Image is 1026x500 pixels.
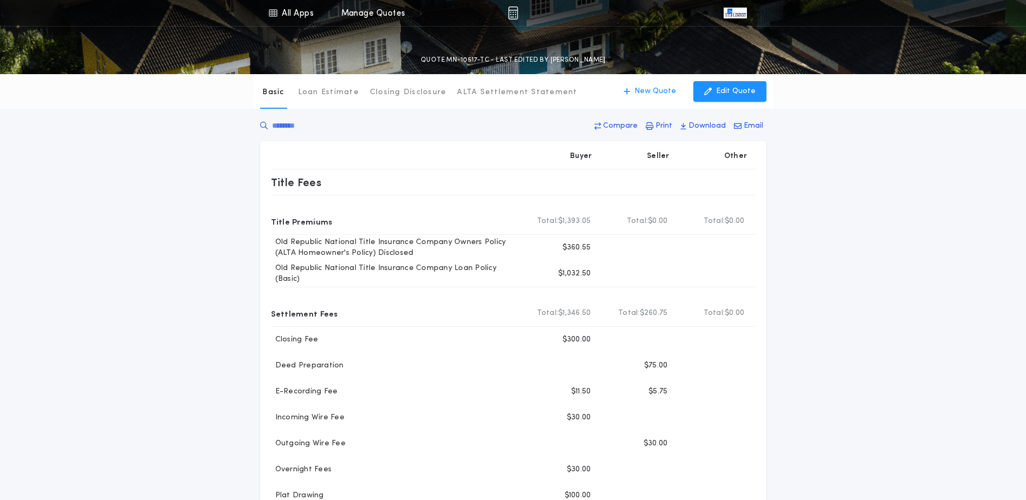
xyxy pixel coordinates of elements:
button: Email [731,116,766,136]
span: $0.00 [648,216,667,227]
p: $1,032.50 [558,268,591,279]
span: $1,346.50 [558,308,591,319]
span: $1,393.05 [558,216,591,227]
p: Title Premiums [271,213,333,230]
button: Print [643,116,676,136]
b: Total: [627,216,648,227]
p: ALTA Settlement Statement [457,87,577,98]
button: Download [677,116,729,136]
p: Incoming Wire Fee [271,412,345,423]
p: Closing Fee [271,334,319,345]
span: $260.75 [640,308,668,319]
p: $360.55 [562,242,591,253]
p: Compare [603,121,638,131]
p: $11.50 [571,386,591,397]
b: Total: [537,308,559,319]
img: img [508,6,518,19]
button: Compare [591,116,641,136]
p: Email [744,121,763,131]
img: vs-icon [724,8,746,18]
p: Edit Quote [716,86,756,97]
p: Loan Estimate [298,87,359,98]
button: New Quote [613,81,687,102]
p: Closing Disclosure [370,87,447,98]
p: $75.00 [644,360,668,371]
p: $30.00 [644,438,668,449]
p: Overnight Fees [271,464,332,475]
span: $0.00 [725,308,744,319]
button: Edit Quote [693,81,766,102]
p: Old Republic National Title Insurance Company Owners Policy (ALTA Homeowner's Policy) Disclosed [271,237,523,259]
p: E-Recording Fee [271,386,338,397]
p: Buyer [570,151,592,162]
p: Seller [647,151,670,162]
p: Other [724,151,746,162]
p: Old Republic National Title Insurance Company Loan Policy (Basic) [271,263,523,285]
b: Total: [618,308,640,319]
p: $30.00 [567,464,591,475]
p: Print [656,121,672,131]
b: Total: [704,308,725,319]
p: $30.00 [567,412,591,423]
p: Download [689,121,726,131]
p: QUOTE MN-10517-TC - LAST EDITED BY [PERSON_NAME] [421,55,605,65]
p: $300.00 [562,334,591,345]
p: New Quote [634,86,676,97]
b: Total: [537,216,559,227]
p: Basic [262,87,284,98]
p: Outgoing Wire Fee [271,438,346,449]
p: $5.75 [648,386,667,397]
b: Total: [704,216,725,227]
p: Settlement Fees [271,305,338,322]
p: Deed Preparation [271,360,344,371]
span: $0.00 [725,216,744,227]
p: Title Fees [271,174,322,191]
